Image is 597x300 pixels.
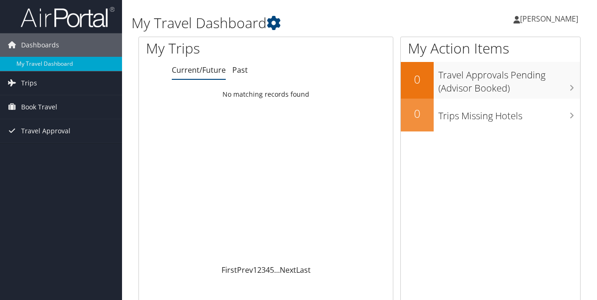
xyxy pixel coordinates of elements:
[21,95,57,119] span: Book Travel
[237,265,253,275] a: Prev
[261,265,266,275] a: 3
[222,265,237,275] a: First
[21,6,115,28] img: airportal-logo.png
[257,265,261,275] a: 2
[296,265,311,275] a: Last
[266,265,270,275] a: 4
[270,265,274,275] a: 5
[146,38,280,58] h1: My Trips
[401,71,434,87] h2: 0
[438,105,580,123] h3: Trips Missing Hotels
[401,99,580,131] a: 0Trips Missing Hotels
[274,265,280,275] span: …
[401,62,580,98] a: 0Travel Approvals Pending (Advisor Booked)
[520,14,578,24] span: [PERSON_NAME]
[21,33,59,57] span: Dashboards
[139,86,393,103] td: No matching records found
[401,106,434,122] h2: 0
[253,265,257,275] a: 1
[172,65,226,75] a: Current/Future
[21,71,37,95] span: Trips
[21,119,70,143] span: Travel Approval
[513,5,588,33] a: [PERSON_NAME]
[131,13,436,33] h1: My Travel Dashboard
[280,265,296,275] a: Next
[438,64,580,95] h3: Travel Approvals Pending (Advisor Booked)
[232,65,248,75] a: Past
[401,38,580,58] h1: My Action Items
